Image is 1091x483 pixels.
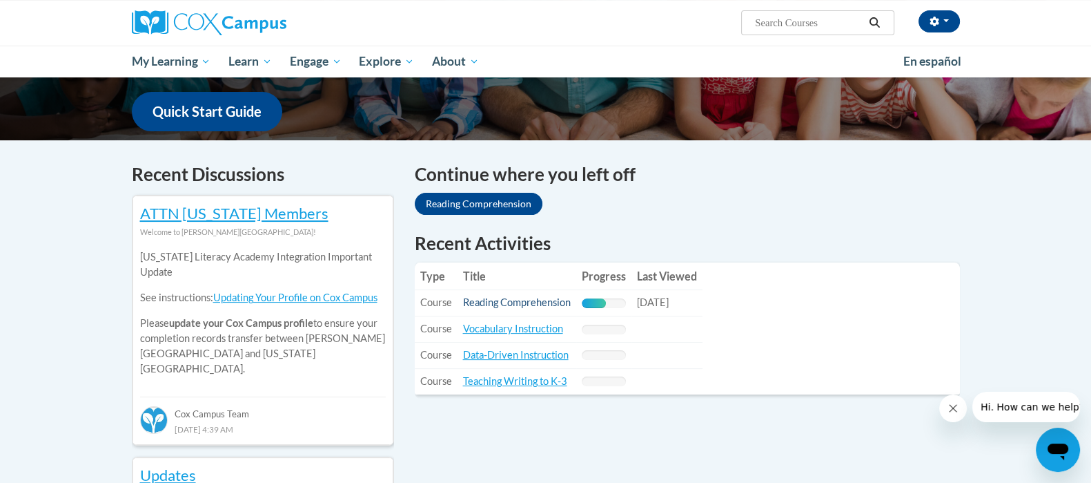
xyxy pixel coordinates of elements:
a: En español [894,47,970,76]
a: Data-Driven Instruction [463,349,569,361]
a: Quick Start Guide [132,92,282,131]
a: Cox Campus [132,10,394,35]
div: [DATE] 4:39 AM [140,422,386,437]
img: Cox Campus [132,10,286,35]
a: Learn [219,46,281,77]
a: Explore [350,46,423,77]
button: Account Settings [918,10,960,32]
iframe: Button to launch messaging window [1036,428,1080,472]
a: My Learning [123,46,220,77]
span: [DATE] [637,296,669,308]
th: Type [415,263,458,290]
a: About [423,46,488,77]
div: Cox Campus Team [140,397,386,422]
button: Search [864,15,885,31]
div: Welcome to [PERSON_NAME][GEOGRAPHIC_DATA]! [140,225,386,240]
span: Course [420,296,452,308]
span: My Learning [131,53,210,70]
a: Teaching Writing to K-3 [463,375,567,387]
a: Reading Comprehension [463,296,571,308]
span: En español [903,54,961,68]
img: Cox Campus Team [140,406,168,434]
a: Engage [281,46,351,77]
th: Title [458,263,576,290]
a: Reading Comprehension [415,193,542,215]
h4: Recent Discussions [132,161,394,188]
p: [US_STATE] Literacy Academy Integration Important Update [140,249,386,280]
span: About [432,53,479,70]
div: Main menu [111,46,981,77]
a: ATTN [US_STATE] Members [140,204,328,222]
h4: Continue where you left off [415,161,960,188]
p: See instructions: [140,290,386,305]
h1: Recent Activities [415,231,960,256]
a: Vocabulary Instruction [463,323,563,334]
input: Search Courses [754,15,864,31]
div: Progress, % [582,299,606,308]
a: Updating Your Profile on Cox Campus [213,292,377,303]
span: Course [420,349,452,361]
iframe: Close message [939,395,967,422]
span: Course [420,375,452,387]
span: Engage [290,53,342,70]
b: update your Cox Campus profile [169,317,313,329]
iframe: Message from company [972,392,1080,422]
span: Hi. How can we help? [8,10,112,21]
th: Last Viewed [631,263,702,290]
span: Learn [228,53,272,70]
div: Please to ensure your completion records transfer between [PERSON_NAME][GEOGRAPHIC_DATA] and [US_... [140,240,386,387]
span: Explore [359,53,414,70]
th: Progress [576,263,631,290]
span: Course [420,323,452,334]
